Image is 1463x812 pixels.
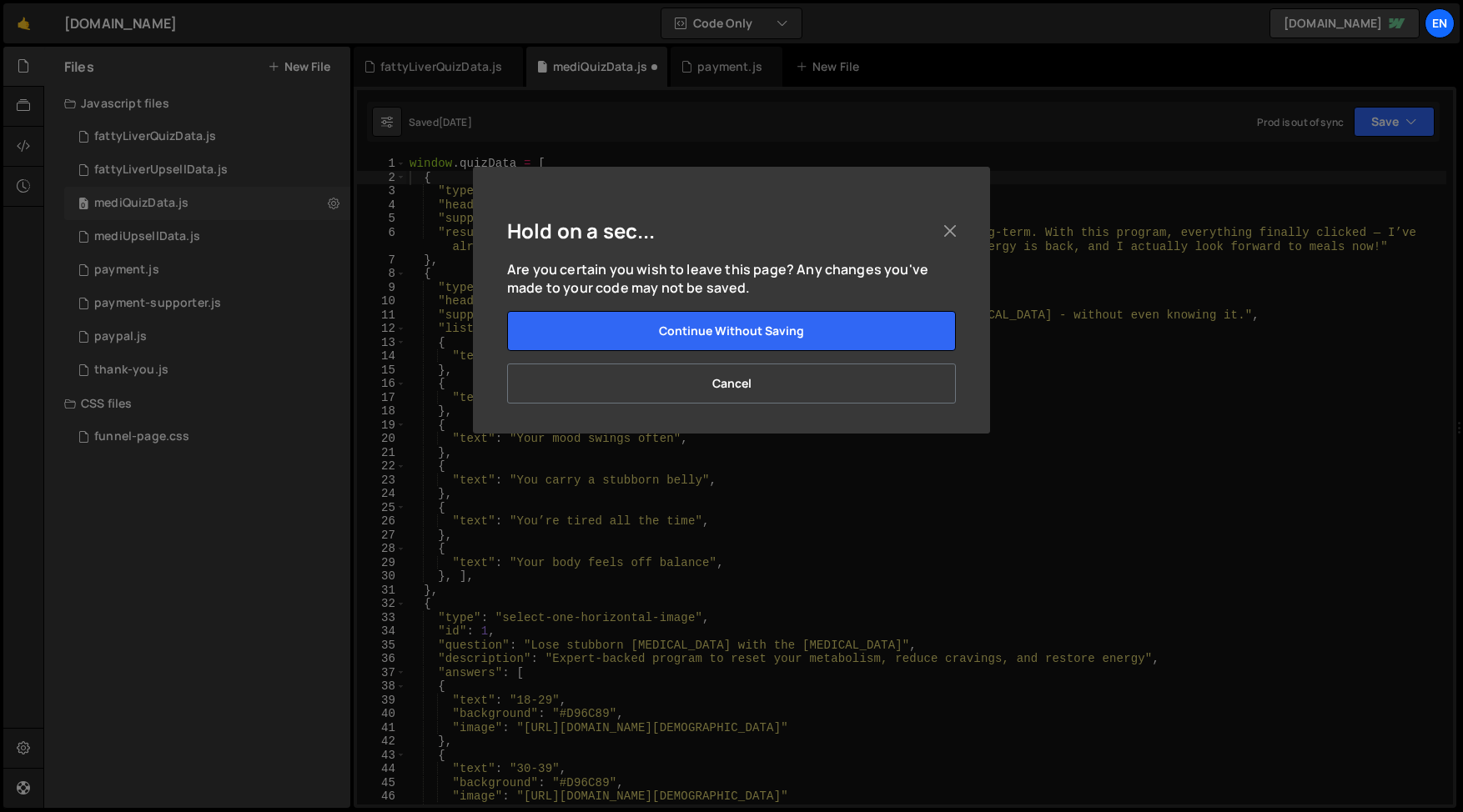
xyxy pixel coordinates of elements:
button: Cancel [507,363,956,403]
p: Are you certain you wish to leave this page? Any changes you've made to your code may not be saved. [507,260,956,298]
h5: Hold on a sec... [507,218,656,243]
button: Close [938,218,963,243]
a: En [1425,8,1455,38]
button: Continue without saving [507,311,956,351]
